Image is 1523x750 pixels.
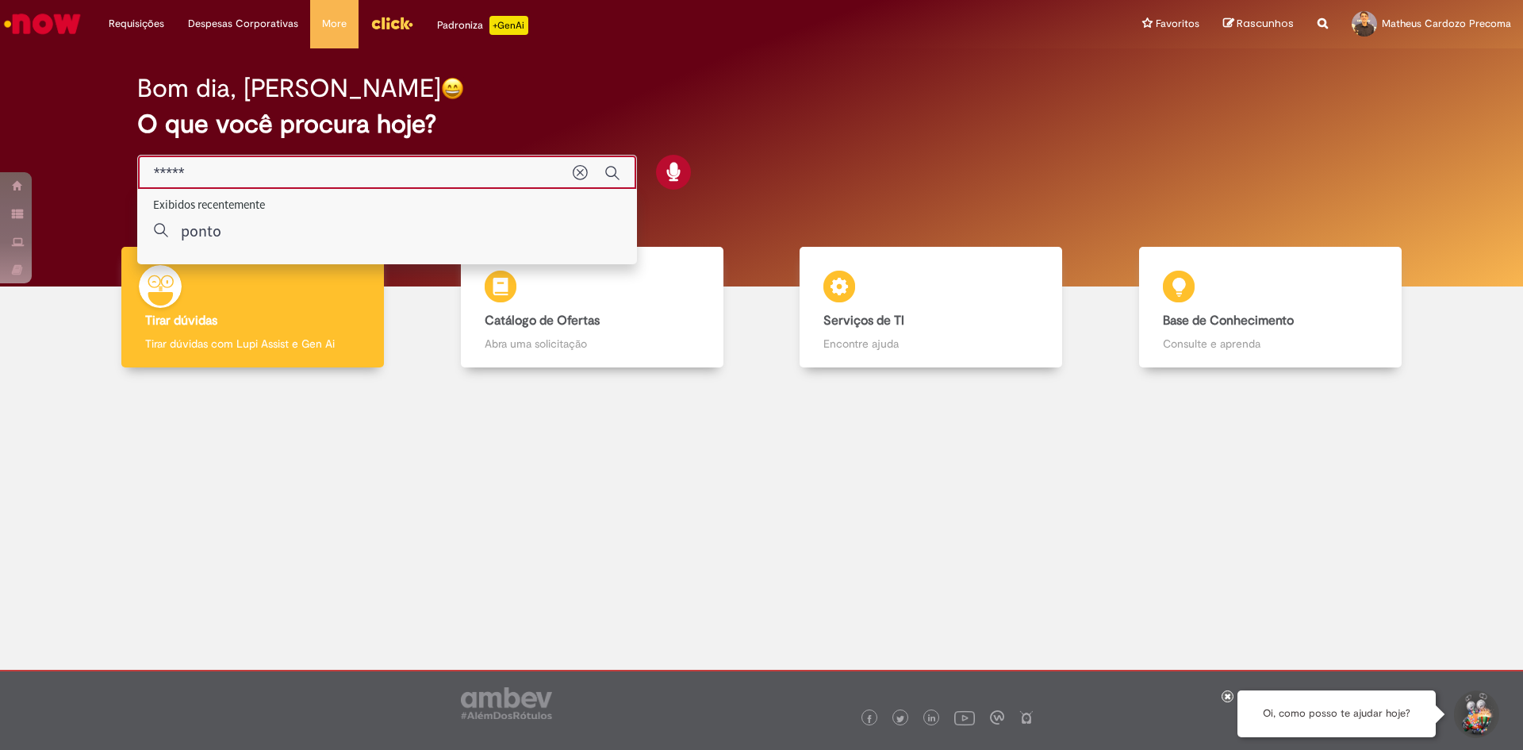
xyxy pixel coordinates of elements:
img: logo_footer_facebook.png [865,715,873,723]
a: Tirar dúvidas Tirar dúvidas com Lupi Assist e Gen Ai [83,247,423,368]
p: Abra uma solicitação [485,336,700,352]
span: Matheus Cardozo Precoma [1382,17,1511,30]
button: Iniciar Conversa de Suporte [1452,690,1499,738]
a: Catálogo de Ofertas Abra uma solicitação [423,247,762,368]
b: Catálogo de Ofertas [485,313,600,329]
span: Requisições [109,16,164,32]
img: logo_footer_youtube.png [954,707,975,728]
a: Base de Conhecimento Consulte e aprenda [1101,247,1441,368]
img: logo_footer_workplace.png [990,710,1004,725]
a: Serviços de TI Encontre ajuda [761,247,1101,368]
span: Favoritos [1156,16,1199,32]
p: Tirar dúvidas com Lupi Assist e Gen Ai [145,336,360,352]
img: happy-face.png [441,77,464,100]
h2: Bom dia, [PERSON_NAME] [137,75,441,102]
img: ServiceNow [2,8,83,40]
p: Consulte e aprenda [1163,336,1378,352]
img: logo_footer_ambev_rotulo_gray.png [461,687,552,719]
b: Serviços de TI [823,313,904,329]
img: logo_footer_linkedin.png [928,714,936,724]
img: click_logo_yellow_360x200.png [370,11,413,35]
img: logo_footer_twitter.png [896,715,904,723]
div: Padroniza [437,16,528,35]
span: More [322,16,347,32]
img: logo_footer_naosei.png [1019,710,1034,725]
span: Despesas Corporativas [188,16,298,32]
h2: O que você procura hoje? [137,110,1387,138]
p: +GenAi [489,16,528,35]
div: Oi, como posso te ajudar hoje? [1237,690,1436,737]
b: Base de Conhecimento [1163,313,1294,329]
b: Tirar dúvidas [145,313,217,329]
a: Rascunhos [1223,17,1294,32]
span: Rascunhos [1237,16,1294,31]
p: Encontre ajuda [823,336,1038,352]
